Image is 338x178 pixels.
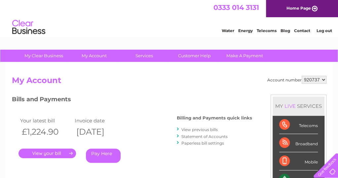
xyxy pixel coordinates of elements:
a: Energy [238,28,253,33]
div: Account number [267,76,326,84]
a: Contact [294,28,310,33]
a: Telecoms [257,28,277,33]
div: Broadband [279,134,318,152]
a: View previous bills [181,127,218,132]
a: Services [117,50,171,62]
td: Your latest bill [19,116,73,125]
a: Blog [281,28,290,33]
h2: My Account [12,76,326,88]
div: Mobile [279,152,318,170]
td: Invoice date [73,116,128,125]
th: £1,224.90 [19,125,73,139]
div: LIVE [283,103,297,109]
a: Statement of Accounts [181,134,228,139]
th: [DATE] [73,125,128,139]
div: Clear Business is a trading name of Verastar Limited (registered in [GEOGRAPHIC_DATA] No. 3667643... [13,4,325,32]
a: . [19,149,76,158]
a: Paperless bill settings [181,141,224,146]
a: Pay Here [86,149,121,163]
a: 0333 014 3131 [213,3,259,12]
div: MY SERVICES [273,97,324,115]
a: My Clear Business [17,50,71,62]
a: Customer Help [167,50,222,62]
a: Log out [316,28,332,33]
a: Water [222,28,234,33]
div: Telecoms [279,116,318,134]
img: logo.png [12,17,46,37]
a: Make A Payment [217,50,272,62]
h3: Bills and Payments [12,95,252,106]
h4: Billing and Payments quick links [177,115,252,120]
a: My Account [67,50,121,62]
